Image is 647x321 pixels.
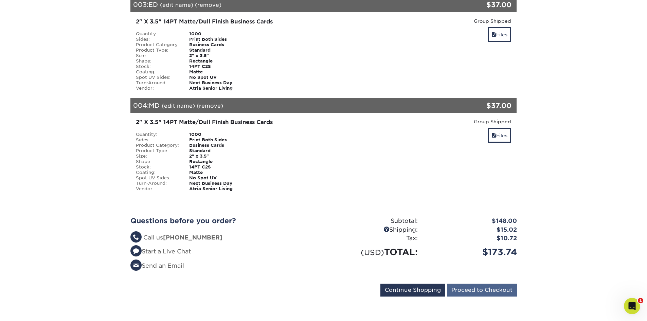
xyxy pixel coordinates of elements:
div: Group Shipped [393,18,511,24]
div: 2" x 3.5" [184,53,259,58]
div: Stock: [131,64,184,69]
a: (remove) [195,2,221,8]
input: Continue Shopping [380,284,445,297]
div: Shape: [131,58,184,64]
div: 1000 [184,132,259,137]
div: Atria Senior Living [184,186,259,192]
span: MD [149,102,160,109]
div: Next Business Day [184,181,259,186]
div: Size: [131,53,184,58]
div: Coating: [131,69,184,75]
div: Quantity: [131,132,184,137]
div: TOTAL: [324,246,423,258]
iframe: Intercom live chat [624,298,640,314]
div: Tax: [324,234,423,243]
div: Rectangle [184,58,259,64]
div: Business Cards [184,143,259,148]
a: (remove) [197,103,223,109]
div: Business Cards [184,42,259,48]
div: Matte [184,170,259,175]
div: No Spot UV [184,175,259,181]
div: Sides: [131,137,184,143]
div: Print Both Sides [184,37,259,42]
div: Turn-Around: [131,80,184,86]
div: Product Type: [131,148,184,154]
li: Call us [130,233,319,242]
div: Standard [184,48,259,53]
a: (edit name) [162,103,195,109]
div: 004: [130,98,452,113]
div: Turn-Around: [131,181,184,186]
div: Spot UV Sides: [131,75,184,80]
div: $10.72 [423,234,522,243]
div: Sides: [131,37,184,42]
div: Shape: [131,159,184,164]
div: Stock: [131,164,184,170]
div: Print Both Sides [184,137,259,143]
div: Spot UV Sides: [131,175,184,181]
input: Proceed to Checkout [447,284,517,297]
div: Standard [184,148,259,154]
div: 1000 [184,31,259,37]
div: $173.74 [423,246,522,258]
div: Product Category: [131,42,184,48]
div: $15.02 [423,226,522,234]
div: 2" X 3.5" 14PT Matte/Dull Finish Business Cards [136,118,383,126]
div: Shipping: [324,226,423,234]
span: ED [148,1,158,8]
div: 2" X 3.5" 14PT Matte/Dull Finish Business Cards [136,18,383,26]
div: No Spot UV [184,75,259,80]
div: 14PT C2S [184,164,259,170]
div: Vendor: [131,86,184,91]
span: files [491,32,496,37]
span: 1 [638,298,643,303]
div: $148.00 [423,217,522,226]
div: Product Type: [131,48,184,53]
div: Matte [184,69,259,75]
div: Quantity: [131,31,184,37]
div: Rectangle [184,159,259,164]
span: files [491,133,496,138]
div: Subtotal: [324,217,423,226]
div: 2" x 3.5" [184,154,259,159]
div: Product Category: [131,143,184,148]
a: Files [488,27,511,42]
a: Files [488,128,511,143]
strong: [PHONE_NUMBER] [163,234,222,241]
a: Start a Live Chat [130,248,191,255]
div: Size: [131,154,184,159]
h2: Questions before you order? [130,217,319,225]
div: Vendor: [131,186,184,192]
a: (edit name) [160,2,193,8]
div: Coating: [131,170,184,175]
a: Send an Email [130,262,184,269]
small: (USD) [361,248,384,257]
div: Group Shipped [393,118,511,125]
div: 14PT C2S [184,64,259,69]
div: Atria Senior Living [184,86,259,91]
div: Next Business Day [184,80,259,86]
div: $37.00 [452,101,512,111]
